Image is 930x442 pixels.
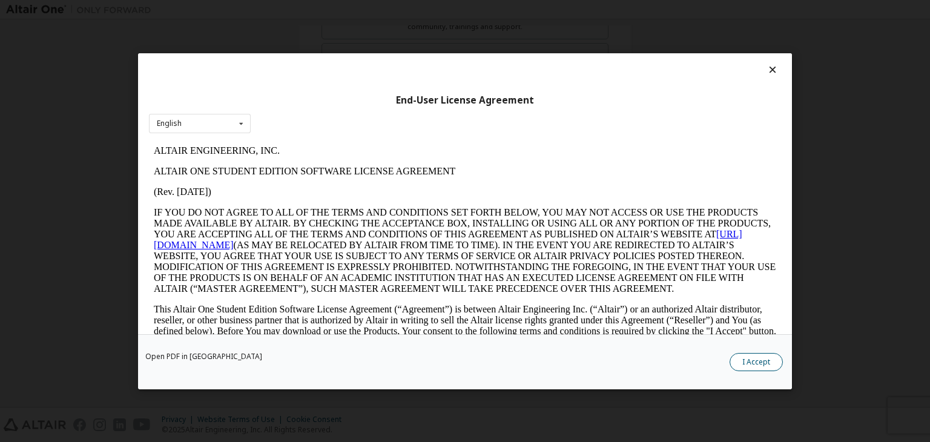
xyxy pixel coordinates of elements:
div: End-User License Agreement [149,94,781,106]
p: ALTAIR ONE STUDENT EDITION SOFTWARE LICENSE AGREEMENT [5,25,627,36]
p: (Rev. [DATE]) [5,46,627,57]
p: This Altair One Student Edition Software License Agreement (“Agreement”) is between Altair Engine... [5,163,627,207]
div: English [157,120,182,127]
button: I Accept [730,353,783,371]
a: [URL][DOMAIN_NAME] [5,88,593,110]
p: IF YOU DO NOT AGREE TO ALL OF THE TERMS AND CONDITIONS SET FORTH BELOW, YOU MAY NOT ACCESS OR USE... [5,67,627,154]
a: Open PDF in [GEOGRAPHIC_DATA] [145,353,262,360]
p: ALTAIR ENGINEERING, INC. [5,5,627,16]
